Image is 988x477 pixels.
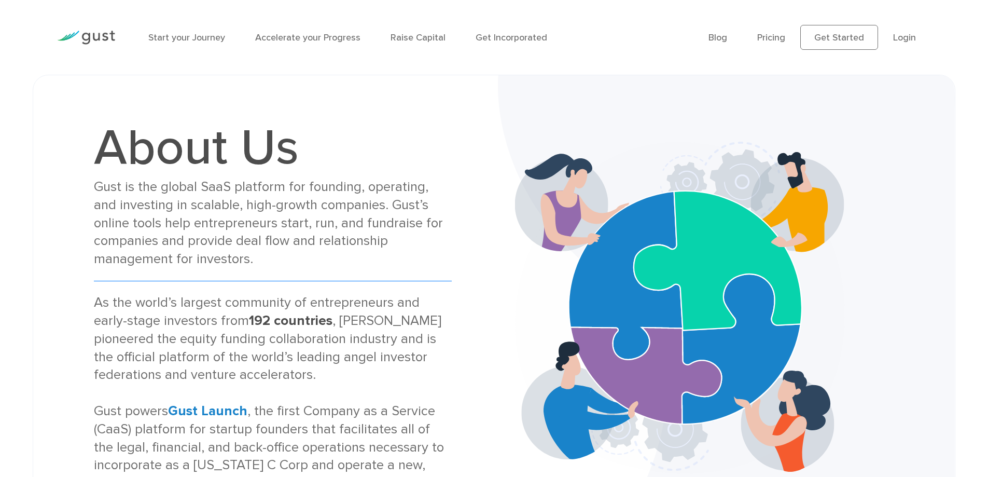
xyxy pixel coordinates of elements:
div: Gust is the global SaaS platform for founding, operating, and investing in scalable, high-growth ... [94,178,452,268]
strong: 192 countries [249,312,332,329]
a: Pricing [757,32,785,43]
a: Login [893,32,916,43]
a: Blog [708,32,727,43]
h1: About Us [94,123,452,173]
a: Raise Capital [391,32,446,43]
a: Start your Journey [148,32,225,43]
a: Accelerate your Progress [255,32,360,43]
a: Gust Launch [168,403,247,419]
a: Get Incorporated [476,32,547,43]
img: Gust Logo [57,31,115,45]
a: Get Started [800,25,878,50]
